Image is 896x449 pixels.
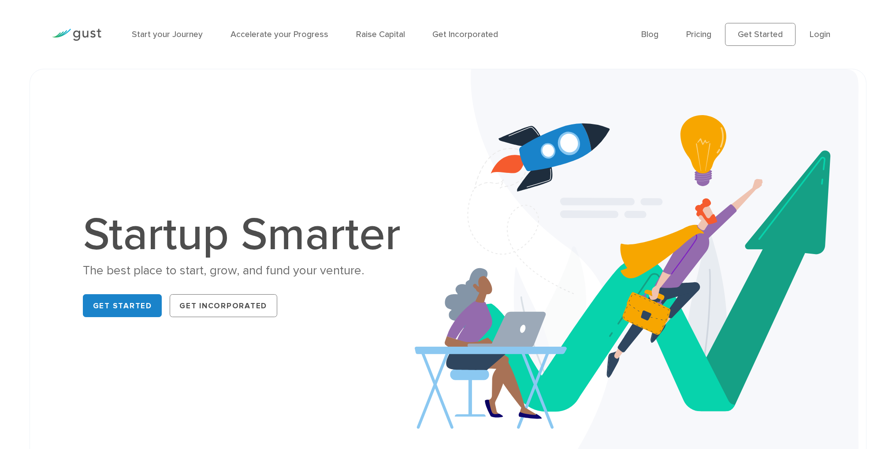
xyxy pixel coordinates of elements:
a: Get Started [83,294,162,317]
a: Raise Capital [356,29,405,39]
a: Accelerate your Progress [231,29,328,39]
a: Start your Journey [132,29,203,39]
a: Pricing [686,29,711,39]
h1: Startup Smarter [83,212,412,258]
a: Blog [641,29,658,39]
img: Gust Logo [52,29,101,41]
a: Login [810,29,830,39]
a: Get Incorporated [432,29,498,39]
a: Get Incorporated [170,294,277,317]
div: The best place to start, grow, and fund your venture. [83,262,412,279]
a: Get Started [725,23,796,46]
